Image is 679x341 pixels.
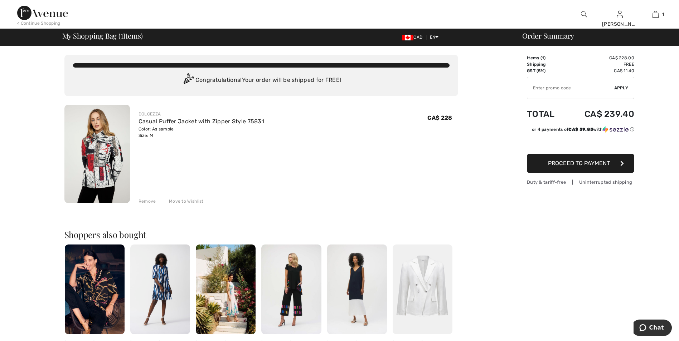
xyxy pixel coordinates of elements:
[527,126,634,135] div: or 4 payments ofCA$ 59.85withSezzle Click to learn more about Sezzle
[427,114,452,121] span: CA$ 228
[527,77,614,99] input: Promo code
[73,73,450,88] div: Congratulations! Your order will be shipped for FREE!
[527,179,634,186] div: Duty & tariff-free | Uninterrupted shipping
[121,30,123,40] span: 1
[327,244,387,334] img: Sleeveless V-Neck Midi Dress Style 252030
[548,160,610,167] span: Proceed to Payment
[565,55,634,61] td: CA$ 228.00
[617,10,623,19] img: My Info
[581,10,587,19] img: search the website
[163,198,204,204] div: Move to Wishlist
[17,20,60,26] div: < Continue Shopping
[130,244,190,334] img: Knee-Length Shift Dress Style 251294
[402,35,425,40] span: CAD
[393,244,452,334] img: Double Breasted Hip-Length Blazer Style 251962X
[568,127,593,132] span: CA$ 59.85
[514,32,675,39] div: Order Summary
[634,320,672,337] iframe: Opens a widget where you can chat to one of our agents
[602,20,637,28] div: [PERSON_NAME]
[527,61,565,68] td: Shipping
[614,85,629,91] span: Apply
[17,6,68,20] img: 1ère Avenue
[532,126,634,133] div: or 4 payments of with
[64,230,458,239] h2: Shoppers also bought
[65,244,125,334] img: Chain Print Casual Top Style 251372
[64,105,130,203] img: Casual Puffer Jacket with Zipper Style 75831
[402,35,413,40] img: Canadian Dollar
[181,73,195,88] img: Congratulation2.svg
[527,154,634,173] button: Proceed to Payment
[139,126,264,139] div: Color: As sample Size: M
[139,198,156,204] div: Remove
[196,244,256,334] img: Maxi Floral Summer Dress Style 251904
[565,61,634,68] td: Free
[527,55,565,61] td: Items ( )
[617,11,623,18] a: Sign In
[565,102,634,126] td: CA$ 239.40
[527,135,634,151] iframe: PayPal-paypal
[139,118,264,125] a: Casual Puffer Jacket with Zipper Style 75831
[638,10,673,19] a: 1
[542,55,544,60] span: 1
[139,111,264,117] div: DOLCEZZA
[430,35,439,40] span: EN
[565,68,634,74] td: CA$ 11.40
[653,10,659,19] img: My Bag
[527,102,565,126] td: Total
[527,68,565,74] td: GST (5%)
[662,11,664,18] span: 1
[603,126,629,133] img: Sezzle
[261,244,321,334] img: Cropped Striped Wide-Leg Trousers Style 252051
[62,32,143,39] span: My Shopping Bag ( Items)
